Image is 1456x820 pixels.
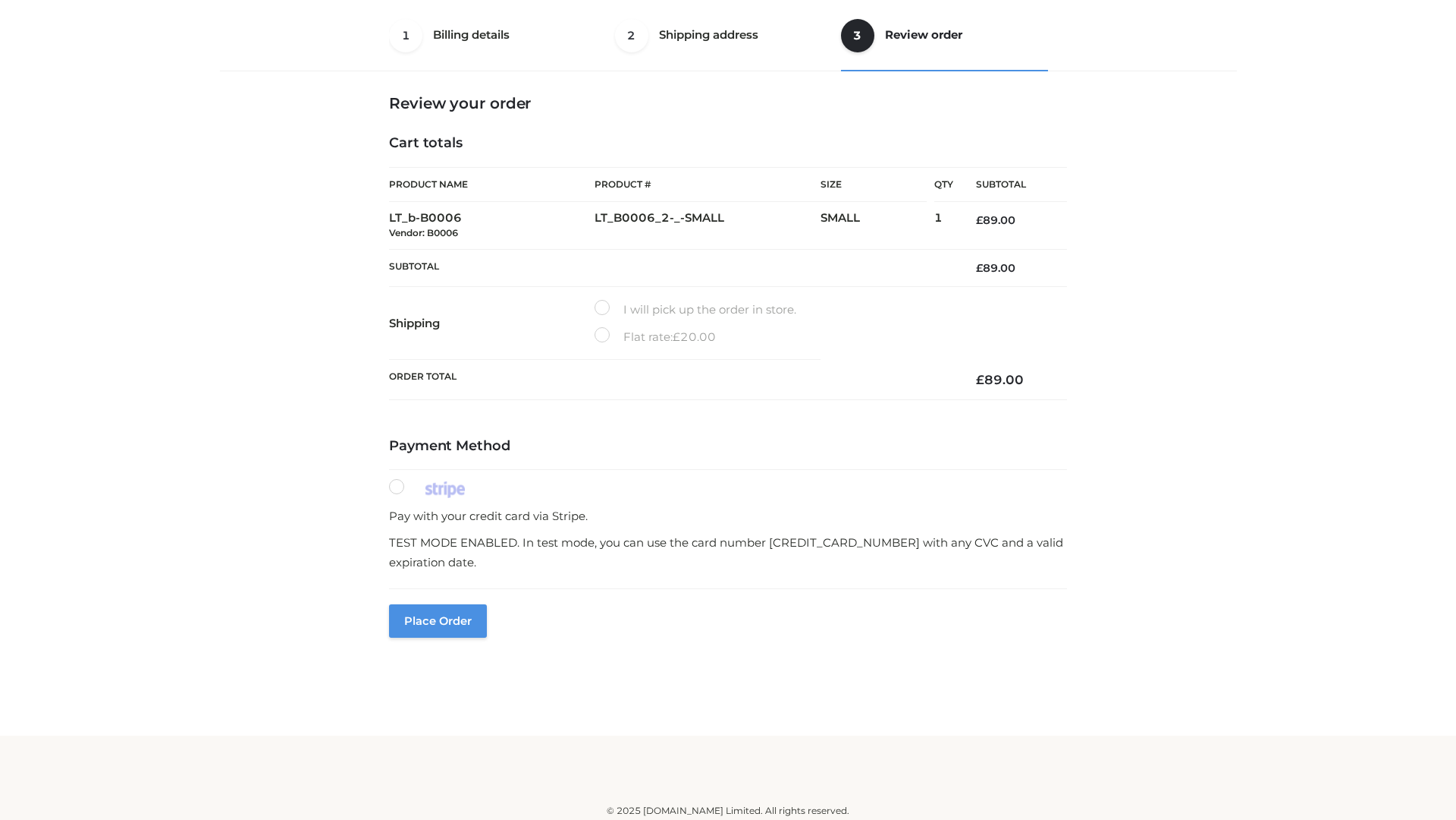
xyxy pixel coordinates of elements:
span: £ [976,213,983,227]
h4: Payment Method [389,438,1067,455]
th: Qty [934,167,953,202]
th: Subtotal [389,249,953,286]
label: Flat rate: [595,327,716,347]
th: Shipping [389,287,595,360]
th: Size [821,168,927,202]
div: © 2025 [DOMAIN_NAME] Limited. All rights reserved. [225,803,1231,818]
small: Vendor: B0006 [389,227,458,238]
h3: Review your order [389,94,1067,112]
bdi: 89.00 [976,372,1024,387]
bdi: 89.00 [976,261,1015,275]
bdi: 89.00 [976,213,1015,227]
td: SMALL [821,202,934,250]
td: LT_B0006_2-_-SMALL [595,202,821,250]
td: 1 [934,202,953,250]
h4: Cart totals [389,135,1067,152]
td: LT_b-B0006 [389,202,595,250]
th: Subtotal [953,168,1067,202]
span: £ [673,330,680,344]
button: Place order [389,604,487,638]
span: £ [976,261,983,275]
span: £ [976,372,984,387]
bdi: 20.00 [673,330,716,344]
label: I will pick up the order in store. [595,300,796,320]
p: Pay with your credit card via Stripe. [389,506,1067,526]
th: Product Name [389,167,595,202]
th: Order Total [389,360,953,400]
p: TEST MODE ENABLED. In test mode, you can use the card number [CREDIT_CARD_NUMBER] with any CVC an... [389,533,1067,572]
th: Product # [595,167,821,202]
